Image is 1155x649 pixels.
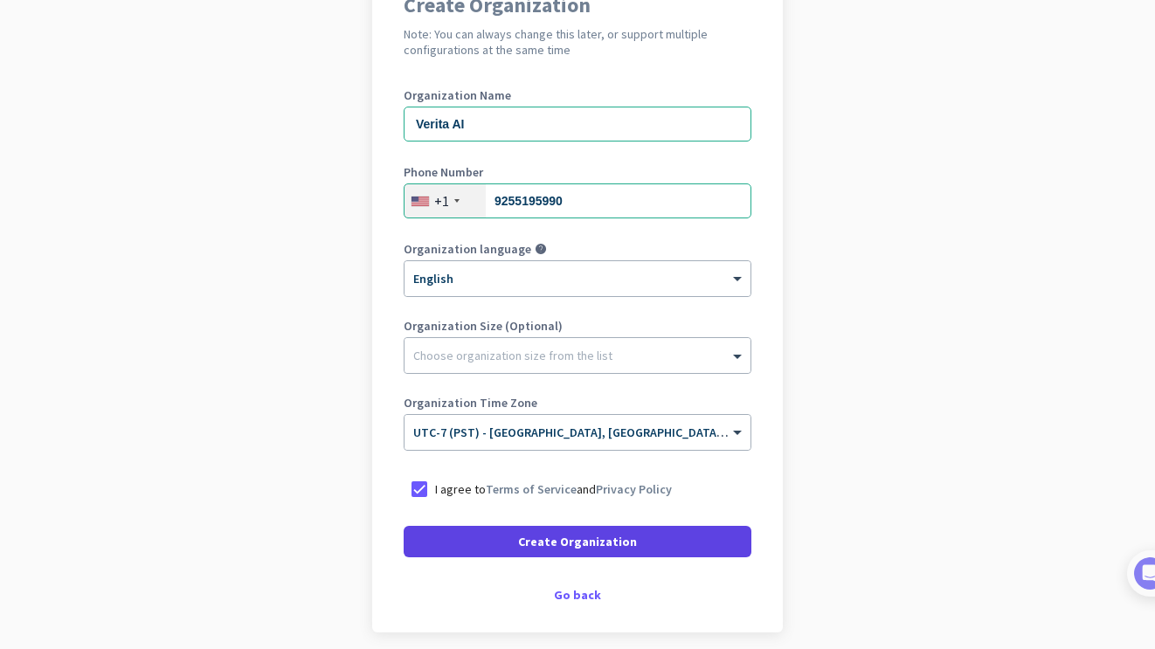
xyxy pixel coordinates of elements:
[404,526,751,557] button: Create Organization
[404,107,751,142] input: What is the name of your organization?
[404,397,751,409] label: Organization Time Zone
[435,480,672,498] p: I agree to and
[518,533,637,550] span: Create Organization
[404,320,751,332] label: Organization Size (Optional)
[404,183,751,218] input: 201-555-0123
[404,166,751,178] label: Phone Number
[404,243,531,255] label: Organization language
[596,481,672,497] a: Privacy Policy
[486,481,577,497] a: Terms of Service
[404,89,751,101] label: Organization Name
[535,243,547,255] i: help
[434,192,449,210] div: +1
[404,26,751,58] h2: Note: You can always change this later, or support multiple configurations at the same time
[404,589,751,601] div: Go back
